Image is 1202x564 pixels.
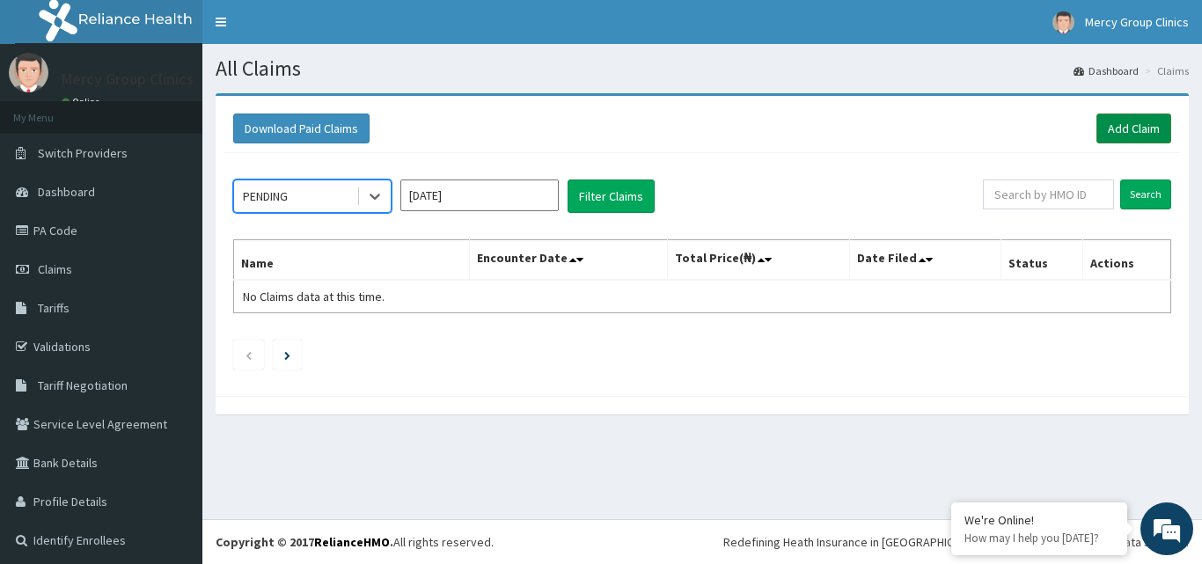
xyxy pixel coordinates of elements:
th: Actions [1082,240,1170,281]
span: Switch Providers [38,145,128,161]
img: User Image [9,53,48,92]
th: Status [1001,240,1083,281]
div: We're Online! [964,512,1114,528]
h1: All Claims [216,57,1189,80]
p: How may I help you today? [964,531,1114,546]
span: Tariffs [38,300,70,316]
span: Tariff Negotiation [38,377,128,393]
span: Mercy Group Clinics [1085,14,1189,30]
a: Dashboard [1074,63,1139,78]
a: Add Claim [1096,114,1171,143]
button: Download Paid Claims [233,114,370,143]
strong: Copyright © 2017 . [216,534,393,550]
a: Online [62,96,104,108]
img: User Image [1052,11,1074,33]
th: Encounter Date [470,240,667,281]
div: PENDING [243,187,288,205]
th: Date Filed [850,240,1001,281]
div: Redefining Heath Insurance in [GEOGRAPHIC_DATA] using Telemedicine and Data Science! [723,533,1189,551]
span: No Claims data at this time. [243,289,385,304]
a: RelianceHMO [314,534,390,550]
li: Claims [1140,63,1189,78]
a: Previous page [245,347,253,363]
span: Claims [38,261,72,277]
input: Search [1120,179,1171,209]
th: Total Price(₦) [667,240,850,281]
input: Select Month and Year [400,179,559,211]
p: Mercy Group Clinics [62,71,194,87]
input: Search by HMO ID [983,179,1114,209]
a: Next page [284,347,290,363]
footer: All rights reserved. [202,519,1202,564]
button: Filter Claims [568,179,655,213]
span: Dashboard [38,184,95,200]
th: Name [234,240,470,281]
